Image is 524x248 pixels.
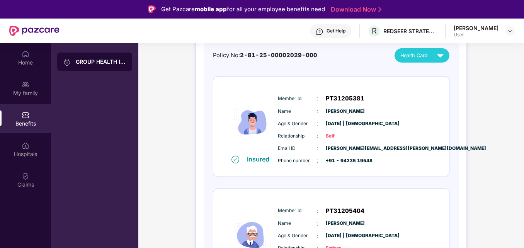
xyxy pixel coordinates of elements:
img: Stroke [378,5,381,14]
div: User [454,32,498,38]
div: Get Help [327,28,345,34]
span: Age & Gender [278,232,316,240]
span: [DATE] | [DEMOGRAPHIC_DATA] [326,120,364,127]
img: New Pazcare Logo [9,26,60,36]
span: PT31205381 [326,94,364,103]
div: REDSEER STRATEGY CONSULTANTS PRIVATE [383,27,437,35]
span: : [316,232,318,240]
span: +91 - 94235 19548 [326,157,364,165]
img: svg+xml;base64,PHN2ZyBpZD0iQmVuZWZpdHMiIHhtbG5zPSJodHRwOi8vd3d3LnczLm9yZy8yMDAwL3N2ZyIgd2lkdGg9Ij... [22,111,29,119]
span: Member Id [278,95,316,102]
div: [PERSON_NAME] [454,24,498,32]
span: Health Card [400,52,428,59]
button: Health Card [395,48,449,63]
img: Logo [148,5,156,13]
span: Name [278,108,316,115]
img: svg+xml;base64,PHN2ZyBpZD0iSGVscC0zMngzMiIgeG1sbnM9Imh0dHA6Ly93d3cudzMub3JnLzIwMDAvc3ZnIiB3aWR0aD... [316,28,323,36]
span: : [316,156,318,165]
img: icon [230,90,276,155]
span: : [316,132,318,140]
img: svg+xml;base64,PHN2ZyBpZD0iSG9zcGl0YWxzIiB4bWxucz0iaHR0cDovL3d3dy53My5vcmcvMjAwMC9zdmciIHdpZHRoPS... [22,142,29,149]
span: 2-81-25-00002029-000 [240,52,317,59]
img: svg+xml;base64,PHN2ZyBpZD0iQ2xhaW0iIHhtbG5zPSJodHRwOi8vd3d3LnczLm9yZy8yMDAwL3N2ZyIgd2lkdGg9IjIwIi... [22,172,29,180]
div: GROUP HEALTH INSURANCE [76,58,126,66]
span: : [316,207,318,215]
span: PT31205404 [326,206,364,216]
span: [PERSON_NAME] [326,220,364,227]
img: svg+xml;base64,PHN2ZyB4bWxucz0iaHR0cDovL3d3dy53My5vcmcvMjAwMC9zdmciIHdpZHRoPSIxNiIgaGVpZ2h0PSIxNi... [231,156,239,163]
span: Phone number [278,157,316,165]
a: Download Now [331,5,379,14]
span: : [316,107,318,116]
div: Insured [247,155,274,163]
span: [PERSON_NAME][EMAIL_ADDRESS][PERSON_NAME][DOMAIN_NAME] [326,145,364,152]
span: Age & Gender [278,120,316,127]
span: R [372,26,377,36]
img: svg+xml;base64,PHN2ZyBpZD0iRHJvcGRvd24tMzJ4MzIiIHhtbG5zPSJodHRwOi8vd3d3LnczLm9yZy8yMDAwL3N2ZyIgd2... [507,28,513,34]
span: : [316,219,318,228]
img: svg+xml;base64,PHN2ZyB3aWR0aD0iMjAiIGhlaWdodD0iMjAiIHZpZXdCb3g9IjAgMCAyMCAyMCIgZmlsbD0ibm9uZSIgeG... [22,81,29,88]
span: [DATE] | [DEMOGRAPHIC_DATA] [326,232,364,240]
div: Policy No: [213,51,317,60]
span: Self [326,132,364,140]
img: svg+xml;base64,PHN2ZyB4bWxucz0iaHR0cDovL3d3dy53My5vcmcvMjAwMC9zdmciIHZpZXdCb3g9IjAgMCAyNCAyNCIgd2... [434,49,447,62]
span: : [316,119,318,128]
img: svg+xml;base64,PHN2ZyB3aWR0aD0iMjAiIGhlaWdodD0iMjAiIHZpZXdCb3g9IjAgMCAyMCAyMCIgZmlsbD0ibm9uZSIgeG... [63,58,71,66]
span: Name [278,220,316,227]
span: Email ID [278,145,316,152]
div: Get Pazcare for all your employee benefits need [161,5,325,14]
span: : [316,144,318,153]
span: : [316,94,318,103]
span: Relationship [278,132,316,140]
img: svg+xml;base64,PHN2ZyBpZD0iSG9tZSIgeG1sbnM9Imh0dHA6Ly93d3cudzMub3JnLzIwMDAvc3ZnIiB3aWR0aD0iMjAiIG... [22,50,29,58]
span: [PERSON_NAME] [326,108,364,115]
span: Member Id [278,207,316,214]
strong: mobile app [195,5,227,13]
